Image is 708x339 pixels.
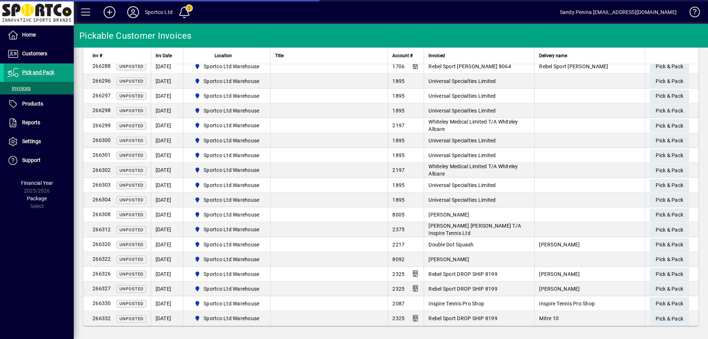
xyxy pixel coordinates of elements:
span: 2087 [392,301,405,307]
span: Sportco Ltd Warehouse [204,256,259,263]
span: Sportco Ltd Warehouse [191,91,263,100]
span: Invoices [7,85,31,91]
span: Sportco Ltd Warehouse [191,299,263,308]
span: Universal Specialties Limited [428,152,496,158]
span: Pick & Pack [656,268,683,280]
div: Delivery name [539,52,641,60]
button: Pick & Pack [650,104,689,118]
span: Unposted [119,124,143,128]
button: Pick & Pack [650,75,689,88]
span: [PERSON_NAME] [539,286,580,292]
button: Pick & Pack [650,208,689,222]
span: Sportco Ltd Warehouse [191,151,263,160]
span: 1895 [392,108,405,114]
button: Pick & Pack [650,297,689,311]
a: Knowledge Base [684,1,699,25]
span: Universal Specialties Limited [428,182,496,188]
span: Sportco Ltd Warehouse [204,270,259,278]
span: Unposted [119,64,143,69]
span: Unposted [119,153,143,158]
td: [DATE] [151,281,183,296]
span: Sportco Ltd Warehouse [204,241,259,248]
span: [PERSON_NAME] [539,242,580,248]
span: Pick & Pack [656,239,683,251]
span: Sportco Ltd Warehouse [204,152,259,159]
span: Pick & Pack [656,313,683,325]
span: 1895 [392,197,405,203]
span: 2197 [392,167,405,173]
span: Rebel Sport [PERSON_NAME] [539,63,608,69]
span: Pick & Pack [656,90,683,102]
span: Pick & Pack [656,224,683,236]
span: Sportco Ltd Warehouse [204,166,259,174]
span: [PERSON_NAME] [428,212,469,218]
td: [DATE] [151,222,183,237]
span: Sportco Ltd Warehouse [204,196,259,204]
span: 266320 [93,241,111,247]
button: Pick & Pack [650,164,689,177]
span: Pick & Pack [656,149,683,162]
td: [DATE] [151,193,183,207]
span: Sportco Ltd Warehouse [191,270,263,279]
span: 266298 [93,107,111,113]
span: Pick & Pack [656,179,683,191]
span: Customers [22,51,47,56]
span: Sportco Ltd Warehouse [204,315,259,322]
span: Mitre 10 [539,315,559,321]
td: [DATE] [151,59,183,74]
span: 266304 [93,197,111,203]
span: Sportco Ltd Warehouse [191,166,263,174]
span: Unposted [119,242,143,247]
span: Pick and Pack [22,69,54,75]
td: [DATE] [151,74,183,89]
button: Add [98,6,121,19]
td: [DATE] [151,89,183,103]
button: Pick & Pack [650,268,689,281]
span: Unposted [119,257,143,262]
span: Sportco Ltd Warehouse [204,137,259,144]
span: 8092 [392,256,405,262]
span: Universal Specialties Limited [428,138,496,143]
span: Pick & Pack [656,165,683,177]
span: Unposted [119,108,143,113]
span: Unposted [119,183,143,188]
span: 1895 [392,78,405,84]
span: Settings [22,138,41,144]
span: 2375 [392,226,405,232]
span: Whiteley Medical Limited T/A Whiteley Allcare [428,163,518,177]
span: Unposted [119,287,143,291]
span: 2217 [392,242,405,248]
span: 2197 [392,122,405,128]
span: Invoiced [428,52,445,60]
span: Products [22,101,43,107]
span: Reports [22,120,40,125]
span: 266300 [93,137,111,143]
span: Sportco Ltd Warehouse [204,122,259,129]
span: [PERSON_NAME] [PERSON_NAME] T/A Inspire Tennis Ltd [428,223,521,236]
button: Pick & Pack [650,283,689,296]
a: Settings [4,132,74,151]
span: 1895 [392,93,405,99]
button: Pick & Pack [650,119,689,132]
span: Rebel Sport DROP SHIP 8199 [428,315,497,321]
td: [DATE] [151,178,183,193]
div: Location [188,52,266,60]
span: 266308 [93,211,111,217]
span: Sportco Ltd Warehouse [204,92,259,100]
span: Account # [392,52,413,60]
span: Universal Specialties Limited [428,93,496,99]
span: Package [27,196,47,201]
a: Reports [4,114,74,132]
span: Unposted [119,301,143,306]
span: 266312 [93,226,111,232]
span: Delivery name [539,52,567,60]
span: Rebel Sport DROP SHIP 8199 [428,286,497,292]
td: [DATE] [151,311,183,326]
span: Pick & Pack [656,283,683,295]
span: Sportco Ltd Warehouse [191,255,263,264]
span: Title [275,52,284,60]
td: [DATE] [151,252,183,267]
span: Inspire Tennis Pro Shop [428,301,484,307]
button: Pick & Pack [650,134,689,148]
div: Sandy Penina [EMAIL_ADDRESS][DOMAIN_NAME] [560,6,677,18]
